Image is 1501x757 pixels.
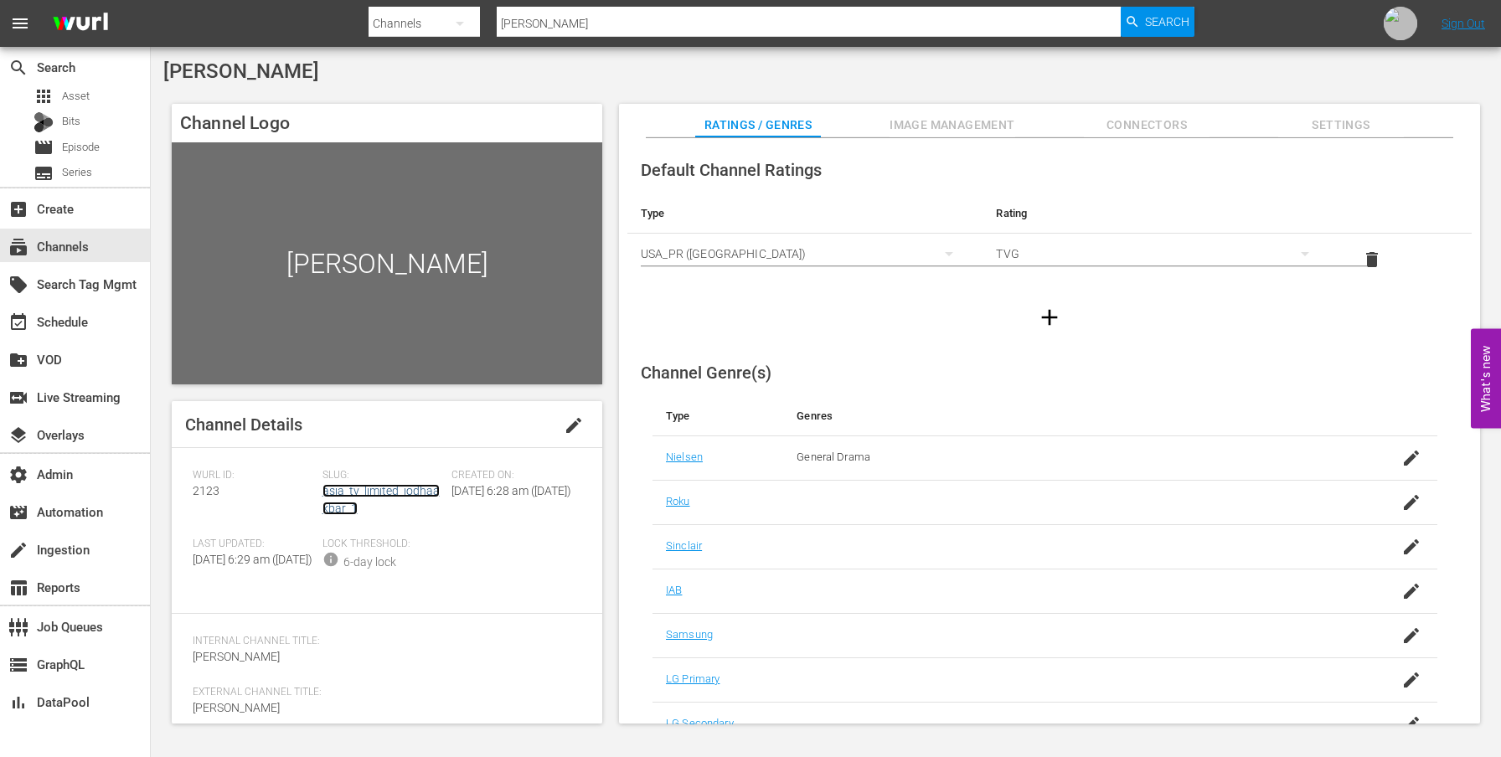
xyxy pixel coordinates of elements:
[554,405,594,445] button: edit
[8,275,28,295] span: Search Tag Mgmt
[193,553,312,566] span: [DATE] 6:29 am ([DATE])
[666,717,734,729] a: LG Secondary
[34,163,54,183] span: Series
[1352,239,1392,280] button: delete
[652,396,783,436] th: Type
[8,350,28,370] span: VOD
[62,113,80,130] span: Bits
[666,495,690,507] a: Roku
[40,4,121,44] img: ans4CAIJ8jUAAAAAAAAAAAAAAAAAAAAAAAAgQb4GAAAAAAAAAAAAAAAAAAAAAAAAJMjXAAAAAAAAAAAAAAAAAAAAAAAAgAT5G...
[1084,115,1210,136] span: Connectors
[8,617,28,637] span: Job Queues
[666,451,703,463] a: Nielsen
[193,686,573,699] span: External Channel Title:
[34,112,54,132] div: Bits
[34,86,54,106] span: Asset
[666,584,682,596] a: IAB
[564,415,584,435] span: edit
[322,538,444,551] span: Lock Threshold:
[322,484,440,515] a: asia_tv_limited_jodhaakbar_1
[1145,7,1189,37] span: Search
[451,484,571,497] span: [DATE] 6:28 am ([DATE])
[8,578,28,598] span: Reports
[627,193,1472,286] table: simple table
[1278,115,1404,136] span: Settings
[641,230,969,277] div: USA_PR ([GEOGRAPHIC_DATA])
[193,701,280,714] span: [PERSON_NAME]
[193,635,573,648] span: Internal Channel Title:
[695,115,821,136] span: Ratings / Genres
[185,415,302,435] span: Channel Details
[666,628,713,641] a: Samsung
[627,193,983,234] th: Type
[34,137,54,157] span: Episode
[1471,329,1501,429] button: Open Feedback Widget
[666,672,720,685] a: LG Primary
[451,469,573,482] span: Created On:
[343,554,396,571] div: 6-day lock
[996,230,1324,277] div: TVG
[783,396,1350,436] th: Genres
[163,59,319,83] span: [PERSON_NAME]
[8,312,28,332] span: Schedule
[666,539,702,552] a: Sinclair
[8,502,28,523] span: Automation
[8,655,28,675] span: GraphQL
[983,193,1338,234] th: Rating
[641,160,822,180] span: Default Channel Ratings
[322,551,339,568] span: info
[8,237,28,257] span: Channels
[172,142,602,384] div: [PERSON_NAME]
[8,199,28,219] span: Create
[1362,250,1382,270] span: delete
[641,363,771,383] span: Channel Genre(s)
[1384,7,1417,40] img: url
[62,139,100,156] span: Episode
[8,465,28,485] span: Admin
[8,58,28,78] span: Search
[8,693,28,713] span: DataPool
[890,115,1015,136] span: Image Management
[8,425,28,445] span: Overlays
[1121,7,1194,37] button: Search
[193,538,314,551] span: Last Updated:
[8,540,28,560] span: Ingestion
[193,484,219,497] span: 2123
[62,88,90,105] span: Asset
[62,164,92,181] span: Series
[193,650,280,663] span: [PERSON_NAME]
[193,469,314,482] span: Wurl ID:
[322,469,444,482] span: Slug:
[8,388,28,408] span: Live Streaming
[1442,17,1485,30] a: Sign Out
[10,13,30,33] span: menu
[172,104,602,142] h4: Channel Logo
